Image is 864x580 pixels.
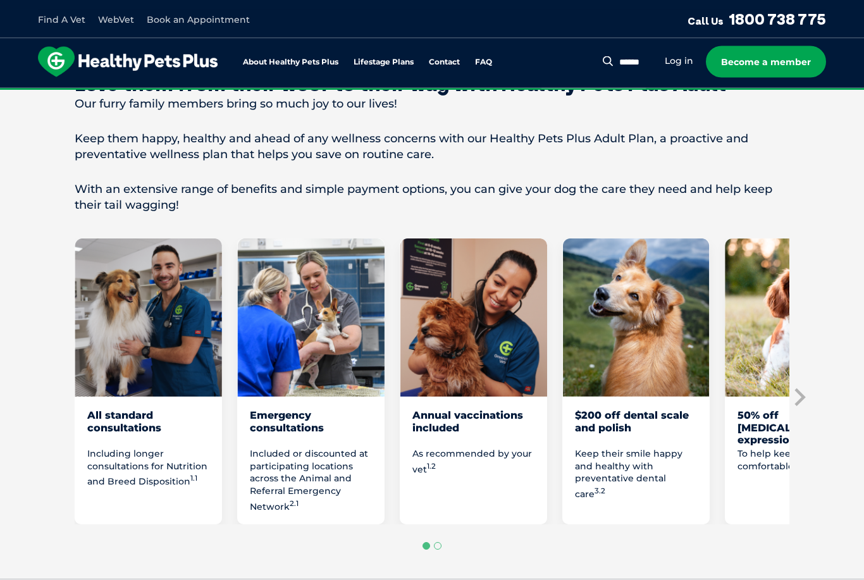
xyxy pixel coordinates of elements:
a: Find A Vet [38,14,85,25]
a: Contact [429,58,460,66]
li: 3 of 8 [400,239,547,525]
sup: 2.1 [290,500,299,509]
a: WebVet [98,14,134,25]
a: FAQ [475,58,492,66]
sup: 1.2 [427,462,436,471]
div: Love them from their woof to their wag with Healthy Pets Plus Adult [75,72,789,96]
ul: Select a slide to show [75,541,789,552]
a: Book an Appointment [147,14,250,25]
button: Next slide [789,388,808,407]
p: Our furry family members bring so much joy to our lives! [75,97,789,113]
div: Annual vaccinations included [412,410,534,446]
p: As recommended by your vet [412,448,534,476]
a: Log in [665,55,693,67]
p: With an extensive range of benefits and simple payment options, you can give your dog the care th... [75,182,789,214]
sup: 3.2 [595,487,605,496]
span: Call Us [688,15,724,27]
button: Go to page 1 [423,543,430,550]
li: 2 of 8 [237,239,385,525]
span: Proactive, preventative wellness program designed to keep your pet healthier and happier for longer [196,89,669,100]
button: Go to page 2 [434,543,441,550]
p: To help keep your dog comfortable [737,448,860,473]
p: Keep their smile happy and healthy with preventative dental care [575,448,697,501]
button: Search [600,55,616,68]
a: Become a member [706,46,826,78]
a: About Healthy Pets Plus [243,58,338,66]
a: Call Us1800 738 775 [688,9,826,28]
div: All standard consultations [87,410,209,446]
img: hpp-logo [38,47,218,77]
p: Included or discounted at participating locations across the Animal and Referral Emergency Network [250,448,372,514]
p: Including longer consultations for Nutrition and Breed Disposition [87,448,209,488]
p: Keep them happy, healthy and ahead of any wellness concerns with our Healthy Pets Plus Adult Plan... [75,132,789,163]
sup: 1.1 [190,474,197,483]
li: 4 of 8 [562,239,710,525]
div: $200 off dental scale and polish [575,410,697,446]
li: 1 of 8 [75,239,222,525]
div: 50% off [MEDICAL_DATA] expression [737,410,860,446]
a: Lifestage Plans [354,58,414,66]
div: Emergency consultations [250,410,372,446]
